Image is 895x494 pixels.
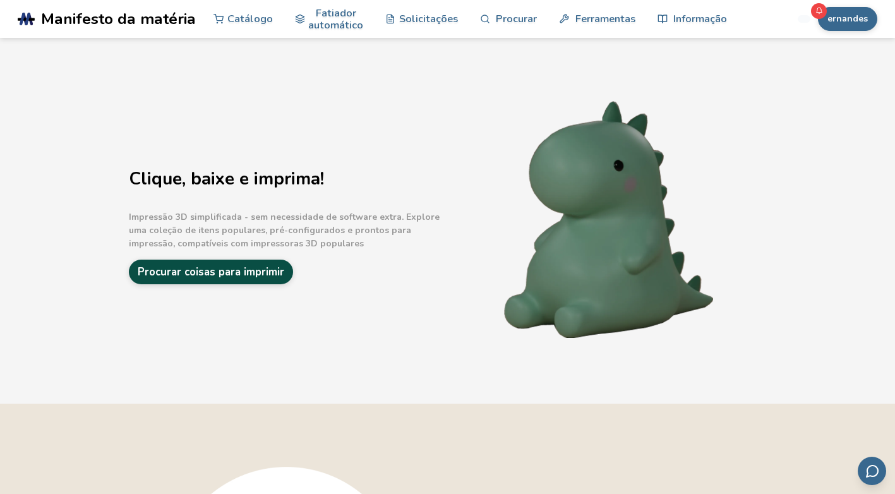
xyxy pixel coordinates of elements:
font: Solicitações [399,13,458,25]
font: Fatiador automático [308,7,363,32]
font: Informação [673,13,727,25]
button: Envie feedback por e-mail [858,457,886,485]
span: Manifesto da matéria [41,10,196,28]
font: Catálogo [227,13,273,25]
button: ernandes [818,7,877,31]
font: Procurar [496,13,537,25]
a: Procurar coisas para imprimir [129,260,293,284]
h1: Clique, baixe e imprima! [129,169,445,189]
p: Impressão 3D simplificada - sem necessidade de software extra. Explore uma coleção de itens popul... [129,210,445,250]
font: Ferramentas [575,13,635,25]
